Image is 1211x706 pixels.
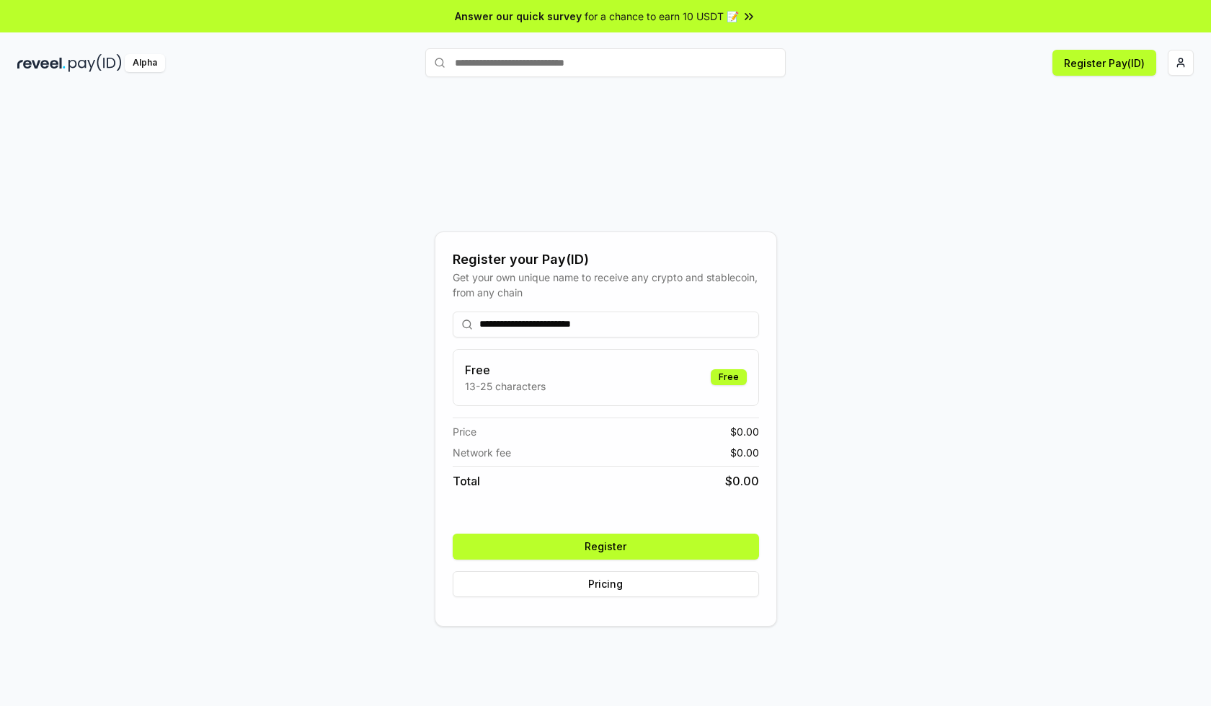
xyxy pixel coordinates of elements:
div: Register your Pay(ID) [453,250,759,270]
span: Answer our quick survey [455,9,582,24]
span: $ 0.00 [725,472,759,490]
span: $ 0.00 [730,445,759,460]
h3: Free [465,361,546,379]
button: Register [453,534,759,560]
button: Register Pay(ID) [1052,50,1156,76]
span: for a chance to earn 10 USDT 📝 [585,9,739,24]
div: Alpha [125,54,165,72]
div: Get your own unique name to receive any crypto and stablecoin, from any chain [453,270,759,300]
span: $ 0.00 [730,424,759,439]
span: Price [453,424,476,439]
img: pay_id [68,54,122,72]
button: Pricing [453,571,759,597]
span: Network fee [453,445,511,460]
span: Total [453,472,480,490]
p: 13-25 characters [465,379,546,394]
img: reveel_dark [17,54,66,72]
div: Free [711,369,747,385]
